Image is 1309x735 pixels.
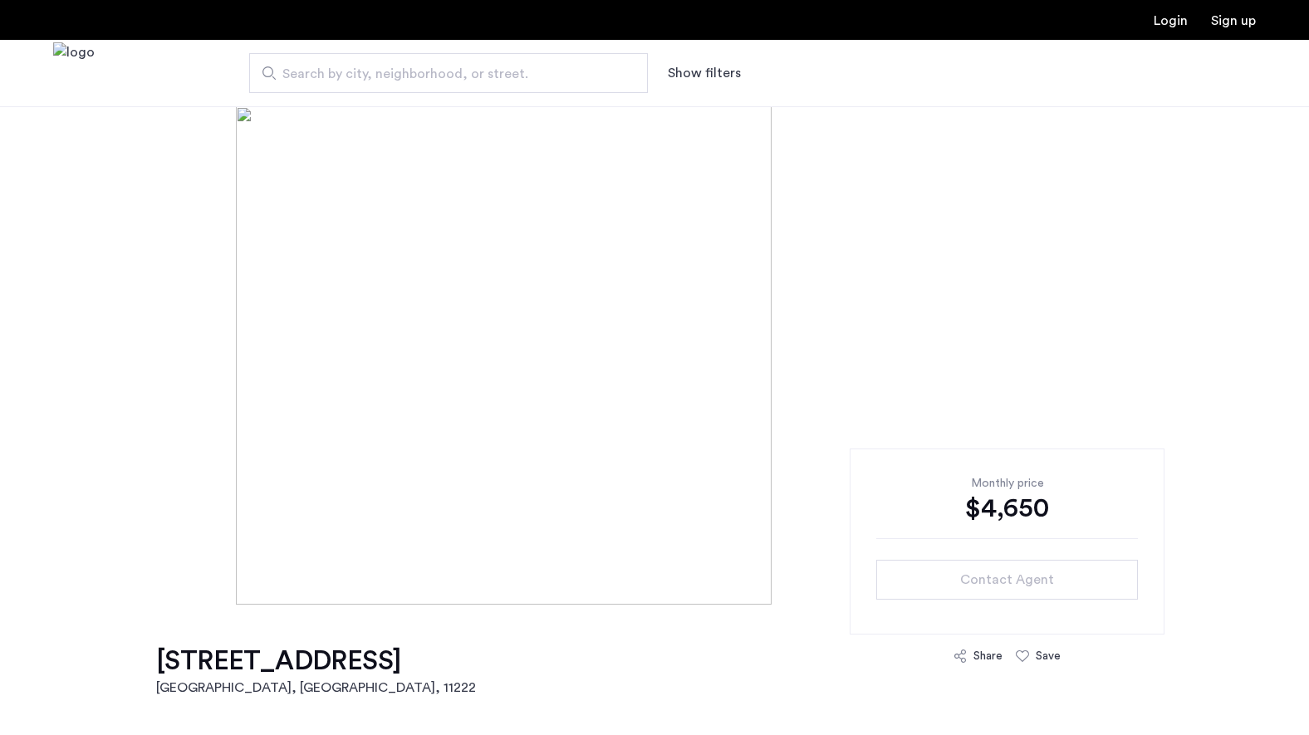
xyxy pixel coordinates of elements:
h2: [GEOGRAPHIC_DATA], [GEOGRAPHIC_DATA] , 11222 [156,678,476,698]
a: Login [1154,14,1188,27]
a: [STREET_ADDRESS][GEOGRAPHIC_DATA], [GEOGRAPHIC_DATA], 11222 [156,644,476,698]
span: Contact Agent [960,570,1054,590]
button: button [876,560,1138,600]
span: Search by city, neighborhood, or street. [282,64,601,84]
img: logo [53,42,95,105]
a: Registration [1211,14,1256,27]
div: Share [973,648,1003,664]
img: [object%20Object] [236,106,1074,605]
input: Apartment Search [249,53,648,93]
div: Monthly price [876,475,1138,492]
button: Show or hide filters [668,63,741,83]
div: Save [1036,648,1061,664]
h1: [STREET_ADDRESS] [156,644,476,678]
a: Cazamio Logo [53,42,95,105]
div: $4,650 [876,492,1138,525]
